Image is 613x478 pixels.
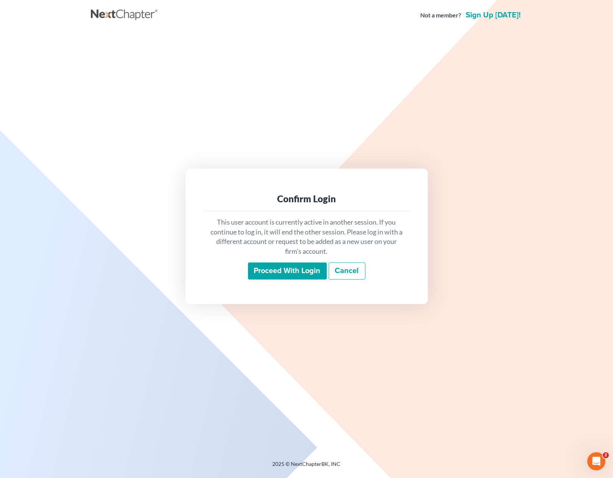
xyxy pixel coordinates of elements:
[603,452,609,458] span: 2
[210,217,404,256] p: This user account is currently active in another session. If you continue to log in, it will end ...
[587,452,605,470] iframe: Intercom live chat
[91,460,523,474] div: 2025 © NextChapterBK, INC
[210,193,404,205] div: Confirm Login
[329,262,365,280] a: Cancel
[465,11,523,19] a: Sign up [DATE]!
[421,11,462,20] strong: Not a member?
[248,262,327,280] input: Proceed with login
